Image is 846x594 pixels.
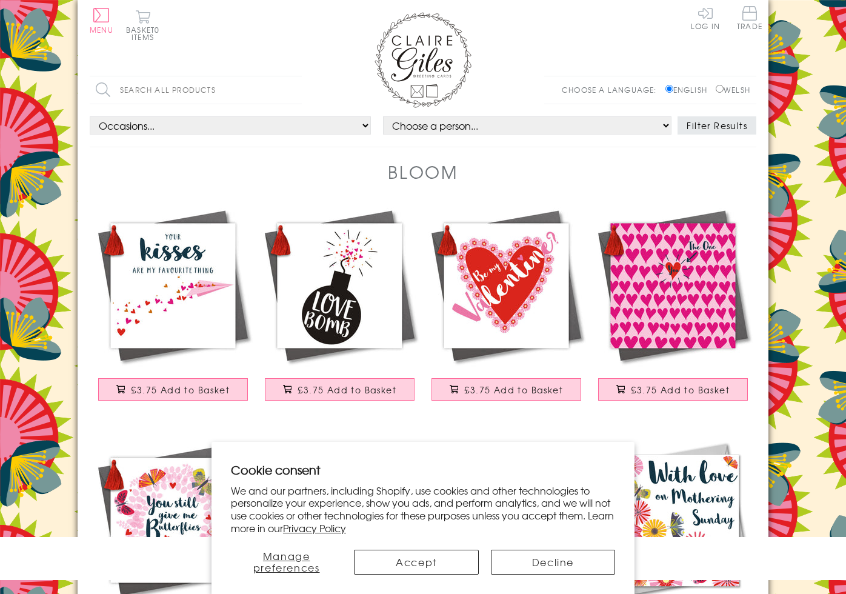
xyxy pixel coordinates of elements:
[90,202,256,413] a: Valentine's Day Card, Paper Plane Kisses, Embellished with a colourful tassel £3.75 Add to Basket
[265,378,415,401] button: £3.75 Add to Basket
[678,116,756,135] button: Filter Results
[491,550,615,575] button: Decline
[290,76,302,104] input: Search
[256,202,423,369] img: Valentine's Day Card, Bomb, Love Bomb, Embellished with a colourful tassel
[431,378,582,401] button: £3.75 Add to Basket
[90,8,113,33] button: Menu
[354,550,478,575] button: Accept
[464,384,563,396] span: £3.75 Add to Basket
[298,384,396,396] span: £3.75 Add to Basket
[590,202,756,413] a: Valentine's Day Card, Hearts Background, Embellished with a colourful tassel £3.75 Add to Basket
[90,202,256,369] img: Valentine's Day Card, Paper Plane Kisses, Embellished with a colourful tassel
[256,202,423,413] a: Valentine's Day Card, Bomb, Love Bomb, Embellished with a colourful tassel £3.75 Add to Basket
[126,10,159,41] button: Basket0 items
[665,84,713,95] label: English
[131,384,230,396] span: £3.75 Add to Basket
[590,202,756,369] img: Valentine's Day Card, Hearts Background, Embellished with a colourful tassel
[631,384,730,396] span: £3.75 Add to Basket
[98,378,248,401] button: £3.75 Add to Basket
[423,202,590,369] img: Valentine's Day Card, Heart with Flowers, Embellished with a colourful tassel
[375,12,471,108] img: Claire Giles Greetings Cards
[737,6,762,30] span: Trade
[231,484,615,535] p: We and our partners, including Shopify, use cookies and other technologies to personalize your ex...
[716,84,750,95] label: Welsh
[283,521,346,535] a: Privacy Policy
[716,85,724,93] input: Welsh
[562,84,663,95] p: Choose a language:
[388,159,458,184] h1: Bloom
[90,76,302,104] input: Search all products
[598,378,748,401] button: £3.75 Add to Basket
[665,85,673,93] input: English
[90,24,113,35] span: Menu
[132,24,159,42] span: 0 items
[737,6,762,32] a: Trade
[231,461,615,478] h2: Cookie consent
[253,549,320,575] span: Manage preferences
[231,550,342,575] button: Manage preferences
[423,202,590,413] a: Valentine's Day Card, Heart with Flowers, Embellished with a colourful tassel £3.75 Add to Basket
[691,6,720,30] a: Log In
